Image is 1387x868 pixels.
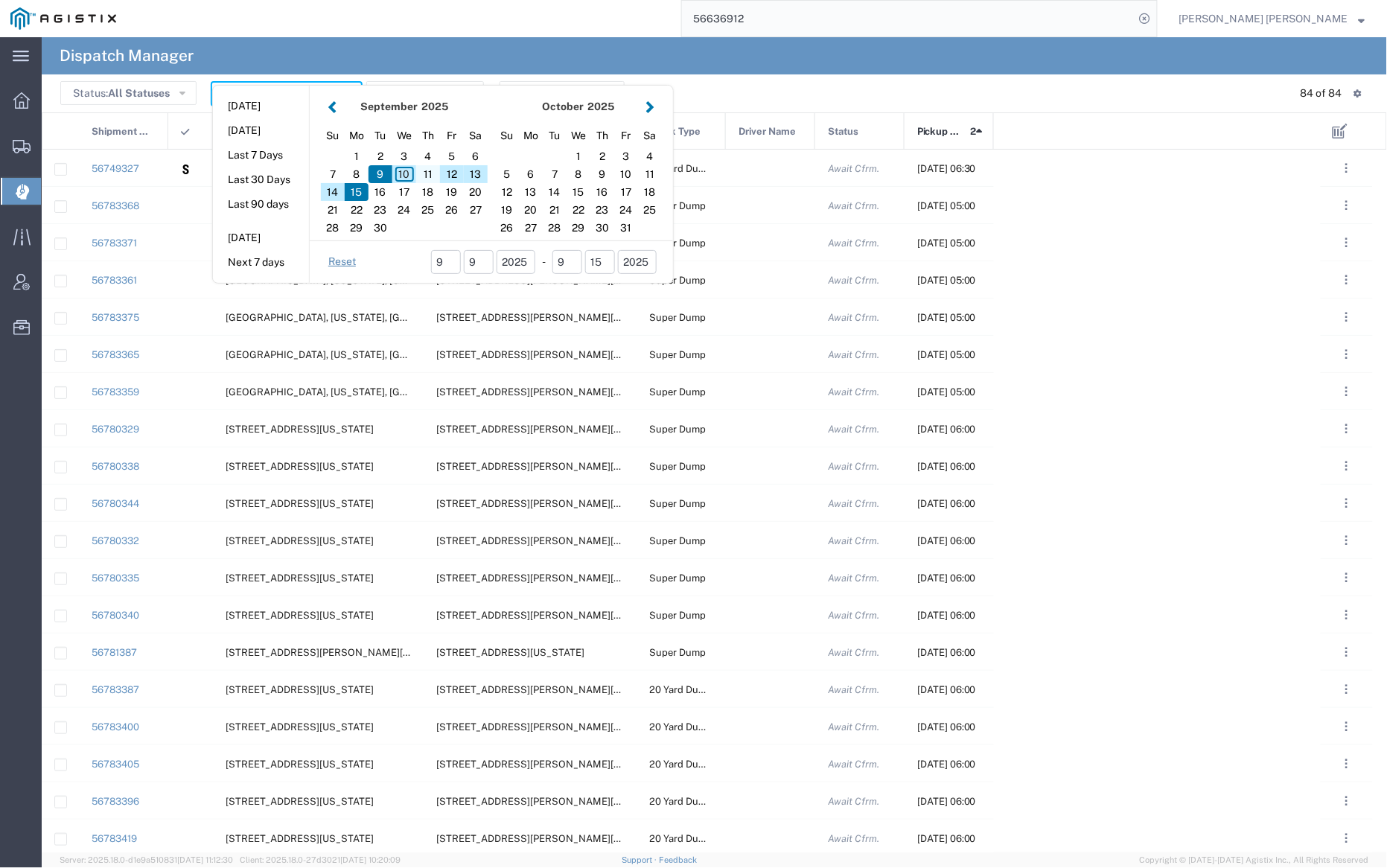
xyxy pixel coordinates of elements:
span: 2025 [588,100,615,112]
div: Monday [345,124,369,147]
div: 18 [638,183,662,201]
button: ... [1336,679,1357,700]
span: Await Cfrm. [828,759,879,770]
span: Await Cfrm. [828,535,879,546]
button: ... [1336,567,1357,588]
div: 3 [614,147,638,165]
a: 56780338 [92,461,139,472]
span: . . . [1345,569,1348,587]
button: ... [1336,418,1357,439]
div: 1 [567,147,590,165]
span: 1601 Dixon Landing Rd, Milpitas, California, 95035, United States [436,796,665,807]
div: 8 [567,165,590,183]
div: 13 [519,183,543,201]
strong: October [543,100,584,112]
div: 10 [392,165,416,183]
a: 56783375 [92,312,139,323]
span: [DATE] 10:20:09 [340,855,401,864]
a: Reset [328,255,356,269]
span: 4801 Oakport St, Oakland, California, 94601, United States [226,684,374,695]
div: 17 [614,183,638,201]
span: 2 [971,113,977,150]
span: Super Dump [649,610,706,621]
button: ... [1336,232,1357,253]
span: . . . [1345,755,1348,773]
span: Kayte Bray Dogali [1179,10,1348,27]
button: ... [1336,530,1357,551]
span: 09/11/2025, 06:00 [917,833,976,844]
span: 4801 Oakport St, Oakland, California, 94601, United States [226,833,374,844]
span: 20 Yard Dump Truck [649,721,741,733]
div: 21 [321,201,345,219]
div: 11 [638,165,662,183]
a: 56780340 [92,610,139,621]
span: 09/11/2025, 06:00 [917,647,976,658]
span: . . . [1345,383,1348,401]
div: 5 [440,147,464,165]
span: Super Dump [649,647,706,658]
div: 8 [345,165,369,183]
a: 56783396 [92,796,139,807]
button: Advanced Search [500,81,625,105]
span: Await Cfrm. [828,647,879,658]
div: 7 [321,165,345,183]
button: Last 7 Days [213,144,309,167]
div: 15 [567,183,590,201]
a: 56780335 [92,572,139,584]
span: Status [828,113,858,150]
a: Support [622,855,659,864]
span: Super Dump [649,312,706,323]
span: Await Cfrm. [828,833,879,844]
button: ... [1336,307,1357,328]
div: Monday [519,124,543,147]
button: [PERSON_NAME] [PERSON_NAME] [1179,10,1366,28]
span: [DATE] 11:12:30 [177,855,233,864]
a: 56780332 [92,535,139,546]
span: 1601 Dixon Landing Rd, Milpitas, California, 95035, United States [436,461,665,472]
span: All Statuses [108,87,170,99]
div: 26 [495,219,519,237]
div: 2 [369,147,392,165]
div: 13 [464,165,488,183]
span: Await Cfrm. [828,721,879,733]
div: 2 [590,147,614,165]
input: dd [464,250,494,274]
input: dd [585,250,615,274]
button: ... [1336,456,1357,476]
div: 14 [543,183,567,201]
div: 12 [440,165,464,183]
span: Await Cfrm. [828,610,879,621]
div: Tuesday [369,124,392,147]
span: 09/11/2025, 06:00 [917,572,976,584]
span: 480 Amador St Pier 92, San Francisco, California, 94124, United States [226,647,454,658]
span: . . . [1345,420,1348,438]
span: - [542,254,546,269]
span: Super Dump [649,237,706,249]
a: 56749327 [92,163,139,174]
span: Super Dump [649,386,706,398]
div: 17 [392,183,416,201]
span: Await Cfrm. [828,163,879,174]
span: 09/11/2025, 05:00 [917,200,976,211]
span: . . . [1345,271,1348,289]
div: 16 [369,183,392,201]
button: Last 90 days [213,193,309,216]
span: Super Dump [649,535,706,546]
span: Super Dump [649,498,706,509]
a: Feedback [659,855,697,864]
span: Super Dump [649,275,706,286]
input: mm [431,250,461,274]
span: Await Cfrm. [828,461,879,472]
button: ... [1336,269,1357,290]
span: 09/11/2025, 05:00 [917,275,976,286]
span: Client: 2025.18.0-27d3021 [240,855,401,864]
div: 14 [321,183,345,201]
a: 56780329 [92,424,139,435]
button: ... [1336,828,1357,849]
div: 30 [590,219,614,237]
span: 4801 Oakport St, Oakland, California, 94601, United States [226,759,374,770]
span: 308 Stockton Ave, San Jose, California, 95126, United States [226,610,374,621]
button: ... [1336,381,1357,402]
div: 1 [345,147,369,165]
span: 308 Stockton Ave, San Jose, California, 95126, United States [226,424,374,435]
